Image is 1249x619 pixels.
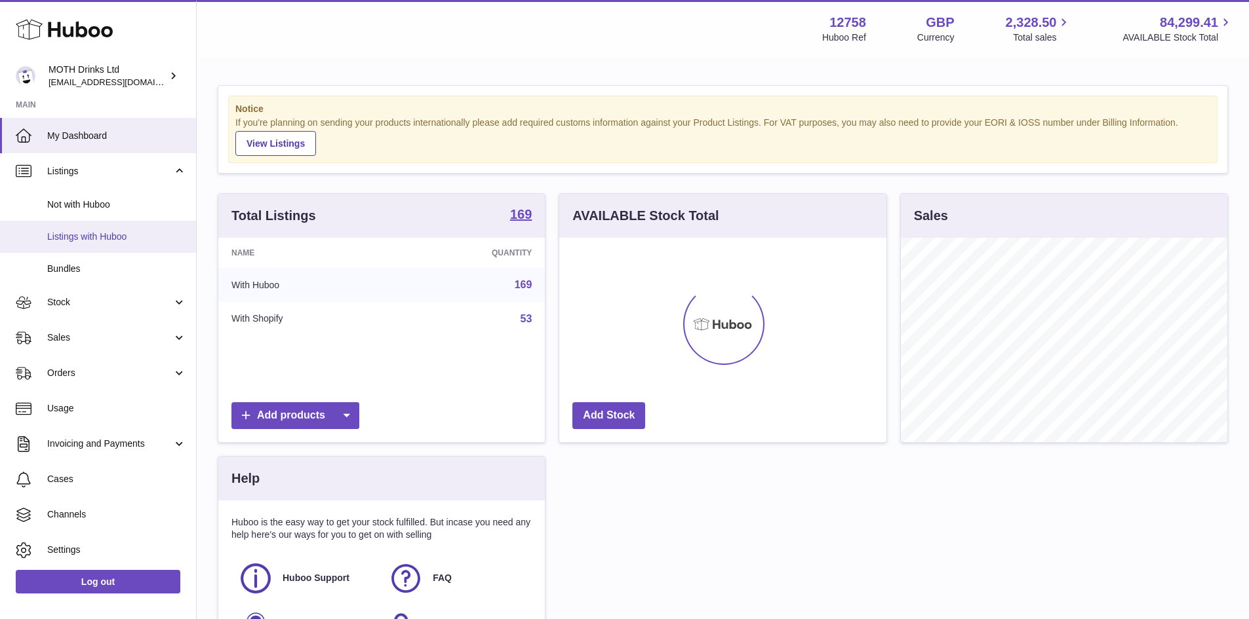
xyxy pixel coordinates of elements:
a: 169 [510,208,532,223]
span: Cases [47,473,186,485]
div: Huboo Ref [822,31,866,44]
span: Total sales [1013,31,1071,44]
a: FAQ [388,561,525,596]
span: Orders [47,367,172,379]
span: Usage [47,402,186,415]
a: View Listings [235,131,316,156]
span: Sales [47,331,172,344]
span: Stock [47,296,172,309]
h3: AVAILABLE Stock Total [572,207,719,225]
a: 169 [515,279,532,290]
strong: Notice [235,103,1210,115]
span: Channels [47,508,186,521]
span: Settings [47,544,186,556]
span: Huboo Support [283,572,349,584]
a: 2,328.50 Total sales [1006,14,1072,44]
td: With Huboo [218,268,395,302]
span: Not with Huboo [47,198,186,211]
a: Log out [16,570,180,593]
strong: 12758 [829,14,866,31]
a: Add Stock [572,402,645,429]
span: Invoicing and Payments [47,438,172,450]
div: If you're planning on sending your products internationally please add required customs informati... [235,117,1210,156]
div: MOTH Drinks Ltd [49,64,167,88]
a: 53 [521,313,532,324]
strong: 169 [510,208,532,221]
span: 84,299.41 [1160,14,1218,31]
span: My Dashboard [47,130,186,142]
h3: Sales [914,207,948,225]
span: FAQ [433,572,452,584]
span: AVAILABLE Stock Total [1122,31,1233,44]
span: Listings with Huboo [47,231,186,243]
a: Add products [231,402,359,429]
div: Currency [917,31,955,44]
img: internalAdmin-12758@internal.huboo.com [16,66,35,86]
span: Listings [47,165,172,178]
span: Bundles [47,263,186,275]
th: Quantity [395,238,545,268]
strong: GBP [926,14,954,31]
span: 2,328.50 [1006,14,1057,31]
span: [EMAIL_ADDRESS][DOMAIN_NAME] [49,77,193,87]
p: Huboo is the easy way to get your stock fulfilled. But incase you need any help here's our ways f... [231,516,532,541]
a: Huboo Support [238,561,375,596]
h3: Help [231,470,260,487]
td: With Shopify [218,302,395,336]
th: Name [218,238,395,268]
a: 84,299.41 AVAILABLE Stock Total [1122,14,1233,44]
h3: Total Listings [231,207,316,225]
